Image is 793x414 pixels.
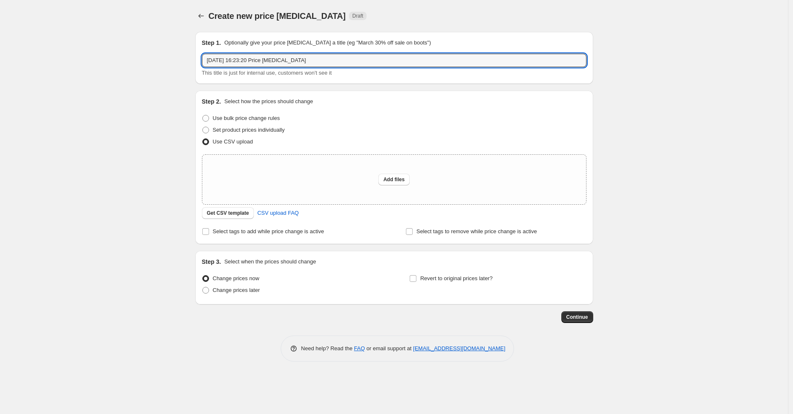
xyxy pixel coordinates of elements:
span: Change prices now [213,275,259,281]
span: Use bulk price change rules [213,115,280,121]
span: Create new price [MEDICAL_DATA] [209,11,346,21]
span: Use CSV upload [213,138,253,145]
p: Select when the prices should change [224,258,316,266]
span: Add files [383,176,405,183]
span: Change prices later [213,287,260,293]
button: Price change jobs [195,10,207,22]
p: Optionally give your price [MEDICAL_DATA] a title (eg "March 30% off sale on boots") [224,39,431,47]
span: Set product prices individually [213,127,285,133]
span: Draft [352,13,363,19]
span: Need help? Read the [301,345,354,352]
p: Select how the prices should change [224,97,313,106]
a: FAQ [354,345,365,352]
a: [EMAIL_ADDRESS][DOMAIN_NAME] [413,345,505,352]
h2: Step 2. [202,97,221,106]
button: Get CSV template [202,207,254,219]
span: Select tags to remove while price change is active [416,228,537,234]
h2: Step 1. [202,39,221,47]
button: Add files [378,174,410,185]
span: This title is just for internal use, customers won't see it [202,70,332,76]
button: Continue [561,311,593,323]
span: CSV upload FAQ [257,209,299,217]
h2: Step 3. [202,258,221,266]
span: Select tags to add while price change is active [213,228,324,234]
a: CSV upload FAQ [252,206,304,220]
span: or email support at [365,345,413,352]
span: Get CSV template [207,210,249,216]
span: Revert to original prices later? [420,275,493,281]
span: Continue [566,314,588,320]
input: 30% off holiday sale [202,54,586,67]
